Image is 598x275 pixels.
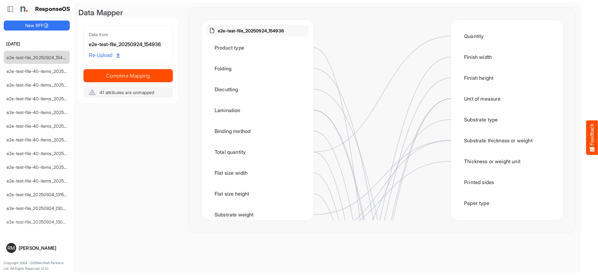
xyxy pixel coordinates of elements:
div: Flat size height [206,184,309,203]
a: e2e-test-file-40-items_20250924_154112 [7,82,89,88]
span: 41 attributes are unmapped [100,90,154,95]
div: Flat size width [206,163,309,183]
a: e2e-test-file_20250924_131520 [7,192,69,197]
a: e2e-test-file-40-items_20250924_134702 [7,110,91,115]
div: Unit of measure [456,89,558,108]
button: Complete Mapping [83,69,173,82]
div: e2e-test-file_20250924_154936 [89,40,168,49]
a: e2e-test-file_20250924_130824 [7,219,71,225]
a: e2e-test-file-40-items_20250924_132227 [7,151,90,156]
a: e2e-test-file-40-items_20250924_131750 [7,178,89,183]
div: Folding [206,59,309,78]
div: Finish height [456,68,558,88]
a: e2e-test-file_20250924_130935 [7,206,70,211]
div: Material brand [456,214,558,234]
div: Thickness or weight unit [456,152,558,171]
a: Re-Upload [86,50,122,61]
a: e2e-test-file-40-items_20250924_133443 [7,123,91,129]
div: Substrate type [456,110,558,129]
div: Product type [206,38,309,57]
div: Paper type [456,193,558,213]
a: e2e-test-file_20250924_154936 [7,55,70,60]
div: Binding method [206,121,309,141]
p: Copyright 2004 - 2025 Northell Partners Ltd. All Rights Reserved. v 1.1.0 [4,260,70,271]
div: Substrate thickness or weight [456,131,558,150]
a: e2e-test-file-40-items_20250924_154244 [7,69,91,74]
div: Data Mapper [78,7,178,18]
div: Lamination [206,101,309,120]
a: e2e-test-file-40-items_20250924_152927 [7,96,90,101]
div: Total quantity [206,142,309,162]
div: Diecutting [206,80,309,99]
button: New RFP [4,21,70,31]
h1: ResponseOS [35,6,70,12]
span: RM [7,245,15,250]
div: Printed sides [456,173,558,192]
h6: [DATE] [4,40,70,47]
div: Quantity [456,26,558,46]
button: Feedback [586,120,598,155]
a: e2e-test-file-40-items_20250924_132033 [7,164,91,170]
div: Data from [89,31,168,38]
p: e2e-test-file_20250924_154936 [218,27,284,34]
div: Substrate weight [206,205,309,224]
div: Finish width [456,47,558,67]
img: Northell [17,3,30,15]
div: [PERSON_NAME] [19,246,67,250]
span: Re-Upload [89,51,120,59]
span: Complete Mapping [84,71,173,80]
a: e2e-test-file-40-items_20250924_132534 [7,137,91,142]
